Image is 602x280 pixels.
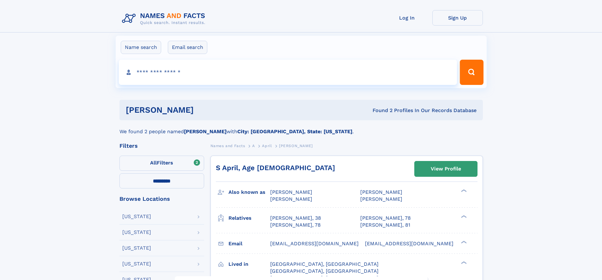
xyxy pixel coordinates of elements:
span: April [262,144,272,148]
span: [PERSON_NAME] [360,189,402,195]
div: [US_STATE] [122,246,151,251]
div: We found 2 people named with . [119,120,483,135]
h1: [PERSON_NAME] [126,106,283,114]
span: [PERSON_NAME] [270,196,312,202]
label: Filters [119,156,204,171]
span: [PERSON_NAME] [279,144,313,148]
a: Names and Facts [210,142,245,150]
img: Logo Names and Facts [119,10,210,27]
h3: Email [228,238,270,249]
a: A [252,142,255,150]
span: [GEOGRAPHIC_DATA], [GEOGRAPHIC_DATA] [270,261,379,267]
a: [PERSON_NAME], 78 [360,215,411,222]
div: ❯ [459,189,467,193]
h3: Relatives [228,213,270,223]
span: [GEOGRAPHIC_DATA], [GEOGRAPHIC_DATA] [270,268,379,274]
div: Browse Locations [119,196,204,202]
button: Search Button [460,60,483,85]
span: [PERSON_NAME] [360,196,402,202]
h3: Also known as [228,187,270,198]
a: [PERSON_NAME], 38 [270,215,321,222]
a: [PERSON_NAME], 81 [360,222,410,229]
div: [US_STATE] [122,230,151,235]
div: [US_STATE] [122,214,151,219]
a: April [262,142,272,150]
div: [US_STATE] [122,261,151,266]
b: [PERSON_NAME] [184,128,227,134]
div: ❯ [459,240,467,244]
div: Found 2 Profiles In Our Records Database [283,107,477,114]
span: [PERSON_NAME] [270,189,312,195]
a: [PERSON_NAME], 78 [270,222,321,229]
label: Email search [168,41,207,54]
div: View Profile [431,162,461,176]
a: Sign Up [432,10,483,26]
h3: Lived in [228,259,270,270]
span: All [150,160,157,166]
label: Name search [121,41,161,54]
div: ❯ [459,214,467,218]
div: ❯ [459,260,467,265]
a: Log In [382,10,432,26]
span: [EMAIL_ADDRESS][DOMAIN_NAME] [365,241,453,247]
a: View Profile [415,161,477,176]
div: Filters [119,143,204,149]
b: City: [GEOGRAPHIC_DATA], State: [US_STATE] [237,128,352,134]
span: A [252,144,255,148]
a: S April, Age [DEMOGRAPHIC_DATA] [216,164,335,172]
input: search input [119,60,457,85]
span: [EMAIL_ADDRESS][DOMAIN_NAME] [270,241,359,247]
